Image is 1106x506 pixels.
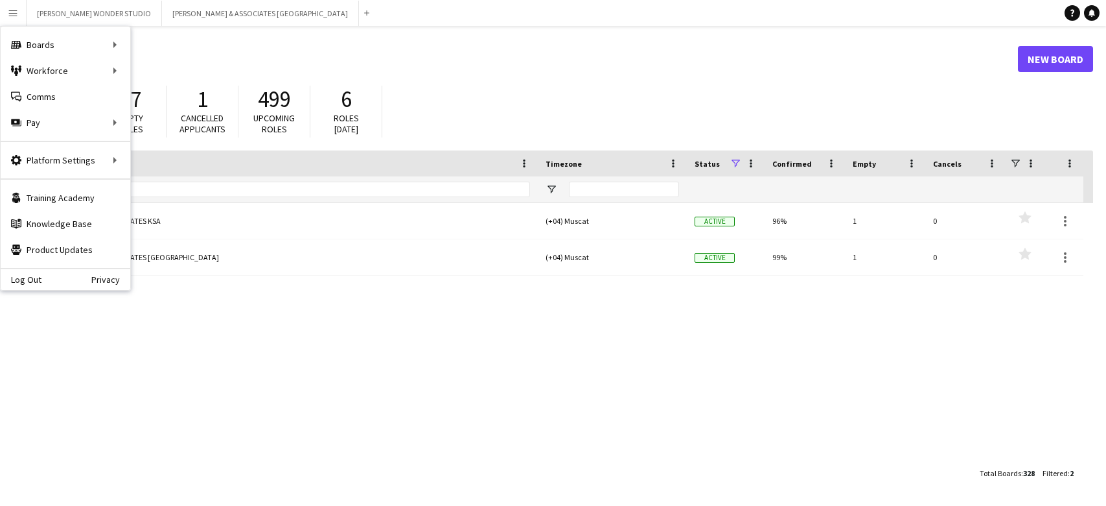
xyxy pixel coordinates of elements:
div: Pay [1,110,130,136]
span: Filtered [1043,468,1068,478]
span: Roles [DATE] [334,112,359,135]
a: Comms [1,84,130,110]
div: : [980,461,1035,486]
div: 96% [765,203,845,239]
div: 1 [845,239,925,275]
h1: Boards [23,49,1018,69]
div: 0 [925,239,1006,275]
div: 99% [765,239,845,275]
span: Timezone [546,159,582,169]
span: Status [695,159,720,169]
span: Upcoming roles [253,112,295,135]
a: New Board [1018,46,1093,72]
span: 2 [1070,468,1074,478]
div: Boards [1,32,130,58]
span: Total Boards [980,468,1021,478]
a: [PERSON_NAME] & ASSOCIATES [GEOGRAPHIC_DATA] [30,239,530,276]
a: Knowledge Base [1,211,130,237]
input: Timezone Filter Input [569,182,679,197]
a: Log Out [1,274,41,285]
div: : [1043,461,1074,486]
span: Empty [853,159,876,169]
div: Platform Settings [1,147,130,173]
span: 6 [341,85,352,114]
button: [PERSON_NAME] WONDER STUDIO [27,1,162,26]
button: Open Filter Menu [546,184,557,195]
div: (+04) Muscat [538,239,687,275]
a: Product Updates [1,237,130,263]
span: 499 [258,85,291,114]
span: Cancelled applicants [179,112,225,135]
a: [PERSON_NAME] & ASSOCIATES KSA [30,203,530,239]
span: Confirmed [772,159,812,169]
span: 1 [197,85,208,114]
div: Workforce [1,58,130,84]
span: 328 [1023,468,1035,478]
input: Board name Filter Input [54,182,530,197]
span: Active [695,217,735,226]
a: Privacy [91,274,130,285]
div: 1 [845,203,925,239]
span: Active [695,253,735,263]
button: [PERSON_NAME] & ASSOCIATES [GEOGRAPHIC_DATA] [162,1,359,26]
div: (+04) Muscat [538,203,687,239]
div: 0 [925,203,1006,239]
a: Training Academy [1,185,130,211]
span: Cancels [933,159,962,169]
